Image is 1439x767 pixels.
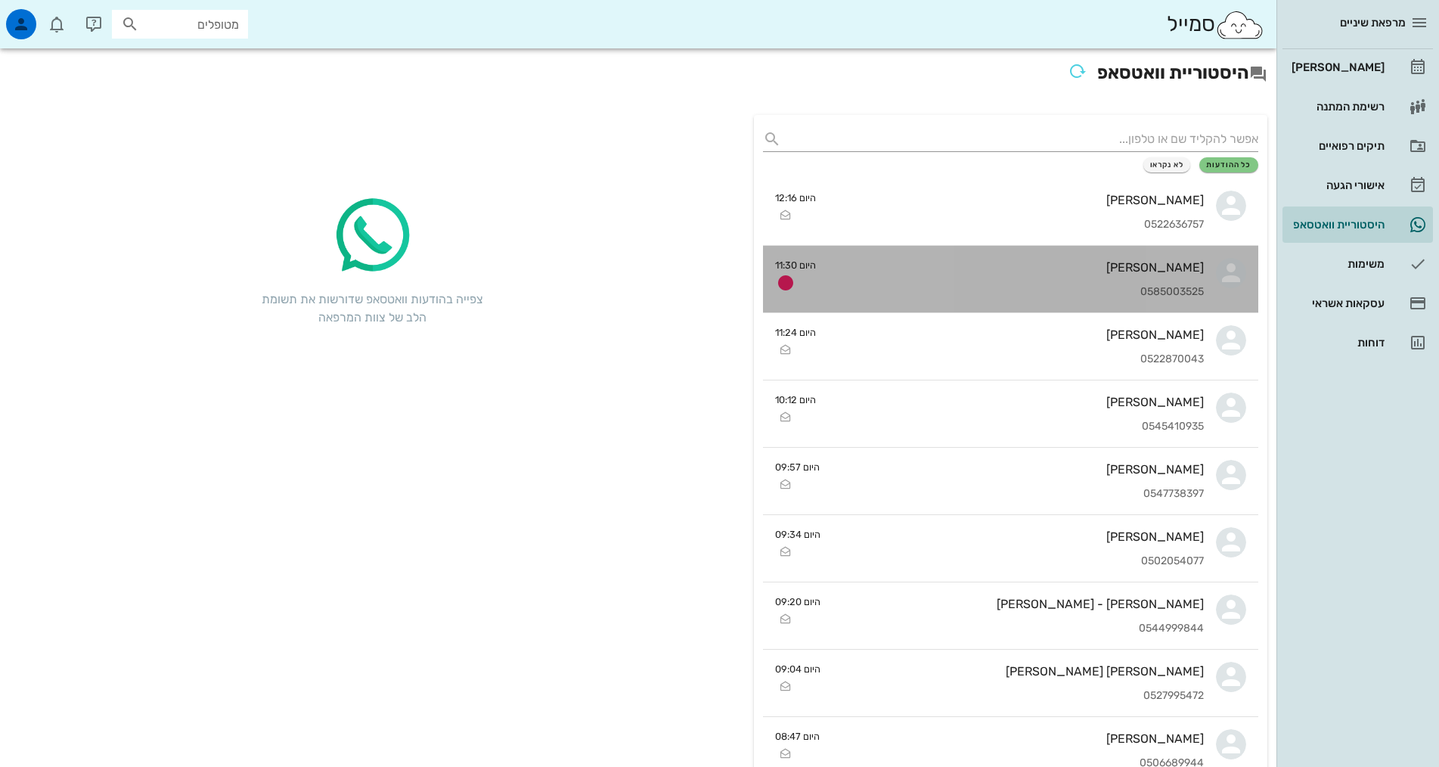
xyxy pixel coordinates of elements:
span: הודעות [135,510,167,520]
div: סמייל [1167,8,1264,41]
div: רשימת המתנה [1289,101,1385,113]
small: היום 10:12 [775,393,816,407]
small: היום 08:47 [775,729,820,744]
span: לא נקראו [1150,160,1184,169]
div: 0527995472 [833,690,1204,703]
span: מרפאת שיניים [1340,16,1406,29]
a: רשימת המתנה [1282,88,1433,125]
div: [PERSON_NAME] [832,731,1204,746]
span: בית [243,510,260,520]
div: היסטוריית וואטסאפ [1289,219,1385,231]
img: whatsapp-icon.2ee8d5f3.png [327,191,417,281]
div: כתבו לנו [50,278,271,293]
small: היום 09:04 [775,662,820,676]
div: עסקאות אשראי [1289,297,1385,309]
div: 0585003525 [828,286,1204,299]
img: SmileCloud logo [1215,10,1264,40]
a: [PERSON_NAME] [1282,49,1433,85]
p: איך אפשר לעזור? [30,133,272,159]
a: עסקאות אשראי [1282,285,1433,321]
div: 0522636757 [828,219,1204,231]
div: [PERSON_NAME] [828,193,1204,207]
div: אישורי הגעה [1289,179,1385,191]
img: Profile image for מיכל [241,213,271,244]
a: דוחות [1282,324,1433,361]
div: סגור [15,24,42,51]
div: [PERSON_NAME] [147,228,235,244]
p: שלום 👋 [30,107,272,133]
div: דוחות [1289,337,1385,349]
button: הודעות [101,472,201,533]
a: משימות [1282,246,1433,282]
span: חיפוש עזרה [214,344,271,360]
div: 0502054077 [833,555,1204,568]
div: 0547738397 [832,488,1204,501]
small: היום 11:30 [775,258,816,272]
a: תגהיסטוריית וואטסאפ [1282,206,1433,243]
small: היום 12:16 [775,191,816,205]
div: [PERSON_NAME] [828,328,1204,342]
div: [PERSON_NAME] [PERSON_NAME] [833,664,1204,678]
div: • לפני 1 ימים [86,228,144,244]
a: תיקים רפואיים [1282,128,1433,164]
small: היום 09:20 [775,595,820,609]
div: Profile image for מיכלזה קורה בפחות מ1 אחוז מהאנשים שמטא (פייסבוק, אינסטגרם וכו) לא נותנים לשלוח ... [16,200,287,256]
div: צפייה בהודעות וואטסאפ שדורשות את תשומת הלב של צוות המרפאה [259,290,485,327]
div: 0545410935 [828,421,1204,433]
div: [PERSON_NAME] [828,395,1204,409]
button: חיפוש עזרה [22,337,281,367]
div: תיקים רפואיים [1289,140,1385,152]
div: [PERSON_NAME] [833,529,1204,544]
div: 0522870043 [828,353,1204,366]
small: היום 11:24 [775,325,816,340]
span: עזרה [39,510,62,520]
h2: היסטוריית וואטסאפ [9,57,1267,91]
button: כל ההודעות [1199,157,1258,172]
div: משימות [1289,258,1385,270]
div: הודעה שהתקבלה לאחרונה [31,191,271,206]
input: אפשר להקליד שם או טלפון... [787,127,1258,151]
div: הודעה שהתקבלה לאחרונהProfile image for מיכלזה קורה בפחות מ1 אחוז מהאנשים שמטא (פייסבוק, אינסטגרם ... [15,178,287,257]
div: [PERSON_NAME] [828,260,1204,275]
div: [PERSON_NAME] [832,462,1204,477]
div: כתבו לנובדרך כלל, אנו עונים תוך כמה דקות [15,265,287,322]
div: [PERSON_NAME] [1289,61,1385,73]
button: לא נקראו [1143,157,1191,172]
span: כל ההודעות [1206,160,1251,169]
a: אישורי הגעה [1282,167,1433,203]
small: היום 09:57 [775,460,820,474]
div: [PERSON_NAME] - [PERSON_NAME] [833,597,1204,611]
span: תג [45,12,54,21]
button: בית [202,472,302,533]
div: בדרך כלל, אנו עונים תוך כמה דקות [50,293,271,309]
div: 0544999844 [833,623,1204,635]
small: היום 09:34 [775,527,820,542]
